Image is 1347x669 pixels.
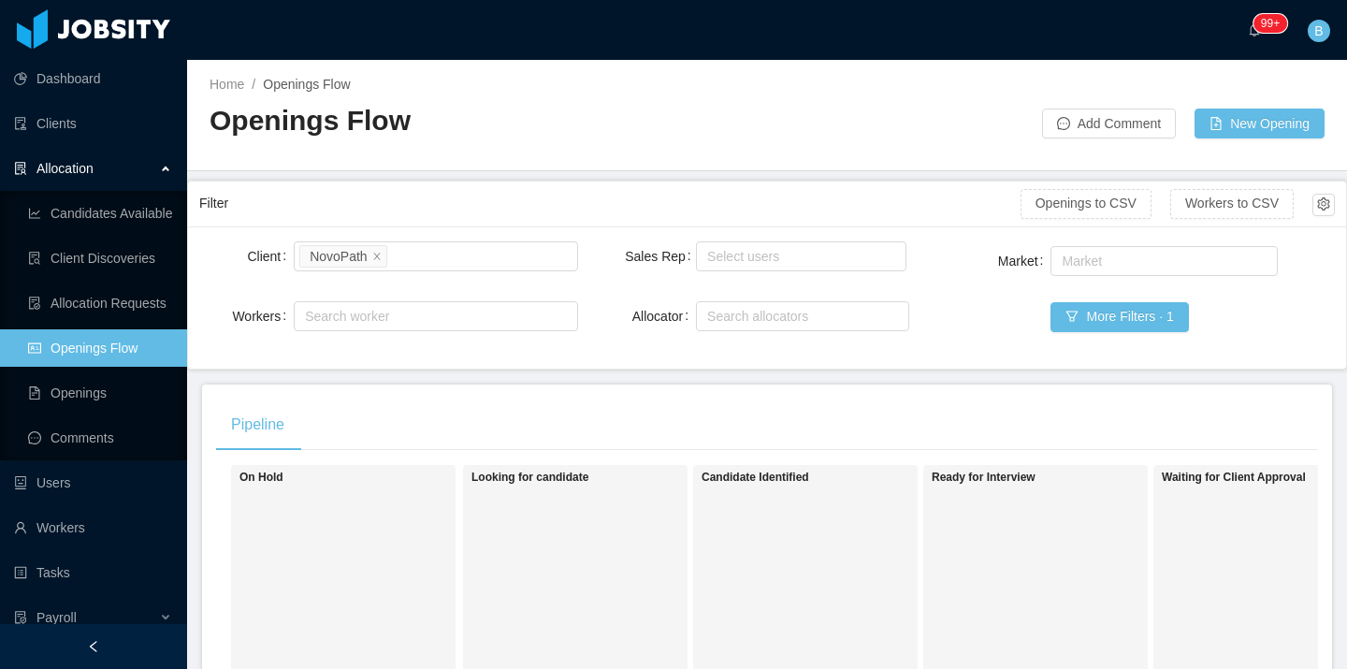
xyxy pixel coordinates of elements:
[36,610,77,625] span: Payroll
[1253,14,1287,33] sup: 245
[707,247,887,266] div: Select users
[263,77,350,92] span: Openings Flow
[702,471,963,485] h1: Candidate Identified
[310,246,367,267] div: NovoPath
[28,374,172,412] a: icon: file-textOpenings
[28,284,172,322] a: icon: file-doneAllocation Requests
[1170,189,1294,219] button: Workers to CSV
[632,309,696,324] label: Allocator
[28,419,172,457] a: icon: messageComments
[14,105,172,142] a: icon: auditClients
[305,307,549,326] div: Search worker
[14,611,27,624] i: icon: file-protect
[232,309,294,324] label: Workers
[702,305,712,327] input: Allocator
[1314,20,1323,42] span: B
[14,509,172,546] a: icon: userWorkers
[14,554,172,591] a: icon: profileTasks
[707,307,890,326] div: Search allocators
[471,471,733,485] h1: Looking for candidate
[247,249,294,264] label: Client
[998,254,1051,269] label: Market
[1021,189,1151,219] button: Openings to CSV
[391,245,401,268] input: Client
[702,245,712,268] input: Sales Rep
[239,471,501,485] h1: On Hold
[14,162,27,175] i: icon: solution
[1050,302,1188,332] button: icon: filterMore Filters · 1
[252,77,255,92] span: /
[1195,109,1325,138] button: icon: file-addNew Opening
[1312,194,1335,216] button: icon: setting
[210,77,244,92] a: Home
[1248,23,1261,36] i: icon: bell
[1042,109,1176,138] button: icon: messageAdd Comment
[14,464,172,502] a: icon: robotUsers
[14,60,172,97] a: icon: pie-chartDashboard
[210,102,767,140] h2: Openings Flow
[299,245,386,268] li: NovoPath
[28,240,172,277] a: icon: file-searchClient Discoveries
[28,195,172,232] a: icon: line-chartCandidates Available
[625,249,698,264] label: Sales Rep
[36,161,94,176] span: Allocation
[199,186,1021,221] div: Filter
[372,251,382,262] i: icon: close
[1056,250,1066,272] input: Market
[216,399,299,451] div: Pipeline
[932,471,1194,485] h1: Ready for Interview
[299,305,310,327] input: Workers
[28,329,172,367] a: icon: idcardOpenings Flow
[1062,252,1258,270] div: Market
